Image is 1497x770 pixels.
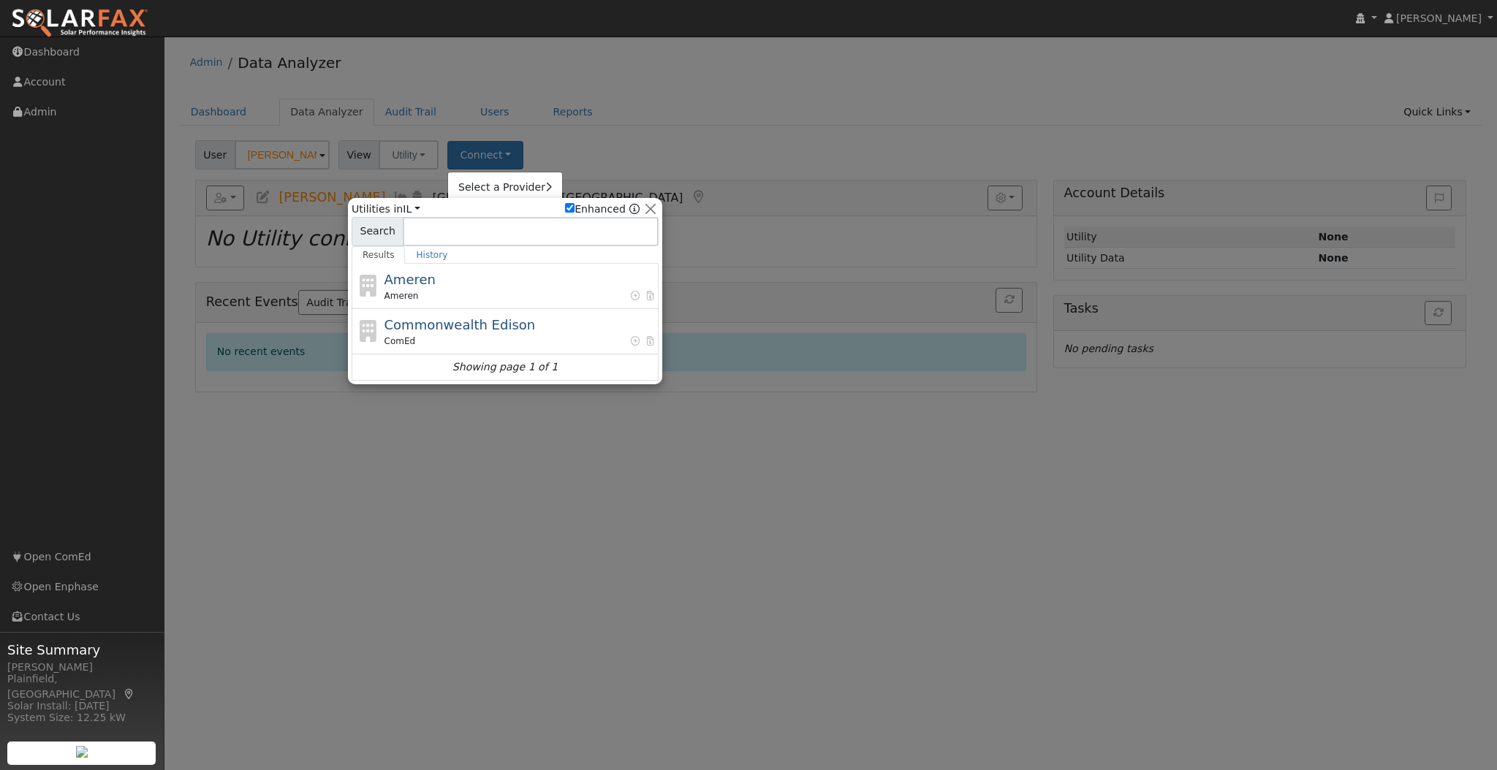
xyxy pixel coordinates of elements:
span: Enhanced Provider [630,289,641,302]
span: Ameren [384,272,436,287]
div: [PERSON_NAME] [7,660,156,675]
span: Ameren [384,289,419,302]
span: Show enhanced providers [565,202,640,217]
a: IL [403,203,420,215]
img: retrieve [76,746,88,758]
label: Enhanced [565,202,626,217]
span: Has bill PDF's [645,335,656,348]
div: Plainfield, [GEOGRAPHIC_DATA] [7,671,156,702]
a: History [405,246,458,264]
i: Showing page 1 of 1 [452,359,558,375]
a: Enhanced Providers [629,203,640,215]
span: Enhanced Provider [630,335,641,348]
span: Commonwealth Edison [384,317,536,332]
a: Map [123,688,136,700]
span: Utilities in [352,202,420,217]
a: Select a Provider [448,178,562,198]
span: Site Summary [7,640,156,660]
span: ComEd [384,335,416,348]
span: Has bill PDF's [645,289,656,302]
div: Solar Install: [DATE] [7,698,156,714]
img: SolarFax [11,8,148,39]
span: Search [352,217,403,246]
div: System Size: 12.25 kW [7,710,156,725]
span: [PERSON_NAME] [1396,12,1482,24]
a: Results [352,246,406,264]
input: Enhanced [565,203,575,213]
